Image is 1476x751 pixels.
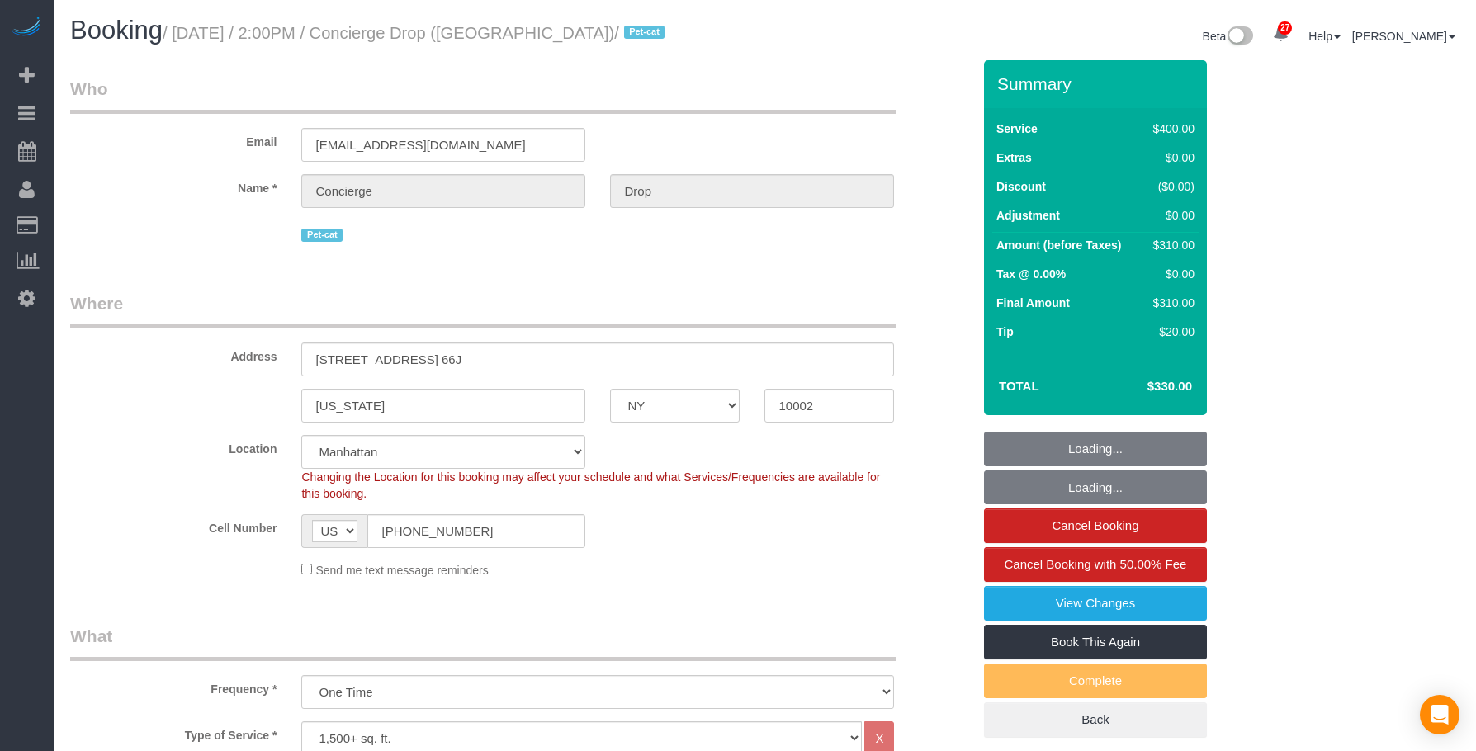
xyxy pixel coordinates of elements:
[1147,207,1195,224] div: $0.00
[315,564,488,577] span: Send me text message reminders
[614,24,669,42] span: /
[70,77,896,114] legend: Who
[1147,295,1195,311] div: $310.00
[70,16,163,45] span: Booking
[996,178,1046,195] label: Discount
[58,675,289,697] label: Frequency *
[70,624,896,661] legend: What
[58,174,289,196] label: Name *
[984,508,1207,543] a: Cancel Booking
[1203,30,1254,43] a: Beta
[1147,237,1195,253] div: $310.00
[1005,557,1187,571] span: Cancel Booking with 50.00% Fee
[1147,178,1195,195] div: ($0.00)
[610,174,894,208] input: Last Name
[996,149,1032,166] label: Extras
[1147,266,1195,282] div: $0.00
[301,128,585,162] input: Email
[1278,21,1292,35] span: 27
[1098,380,1192,394] h4: $330.00
[984,625,1207,659] a: Book This Again
[58,342,289,365] label: Address
[624,26,665,39] span: Pet-cat
[1265,17,1297,53] a: 27
[58,721,289,744] label: Type of Service *
[10,17,43,40] img: Automaid Logo
[984,586,1207,621] a: View Changes
[996,120,1038,137] label: Service
[996,295,1070,311] label: Final Amount
[301,389,585,423] input: City
[301,229,343,242] span: Pet-cat
[997,74,1199,93] h3: Summary
[1226,26,1253,48] img: New interface
[301,174,585,208] input: First Name
[1147,120,1195,137] div: $400.00
[984,702,1207,737] a: Back
[996,237,1121,253] label: Amount (before Taxes)
[70,291,896,328] legend: Where
[58,128,289,150] label: Email
[999,379,1039,393] strong: Total
[996,266,1066,282] label: Tax @ 0.00%
[1147,149,1195,166] div: $0.00
[163,24,669,42] small: / [DATE] / 2:00PM / Concierge Drop ([GEOGRAPHIC_DATA])
[367,514,585,548] input: Cell Number
[984,547,1207,582] a: Cancel Booking with 50.00% Fee
[1420,695,1459,734] div: Open Intercom Messenger
[58,435,289,457] label: Location
[764,389,894,423] input: Zip Code
[996,324,1014,340] label: Tip
[1352,30,1455,43] a: [PERSON_NAME]
[58,514,289,536] label: Cell Number
[1308,30,1341,43] a: Help
[301,470,880,500] span: Changing the Location for this booking may affect your schedule and what Services/Frequencies are...
[1147,324,1195,340] div: $20.00
[996,207,1060,224] label: Adjustment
